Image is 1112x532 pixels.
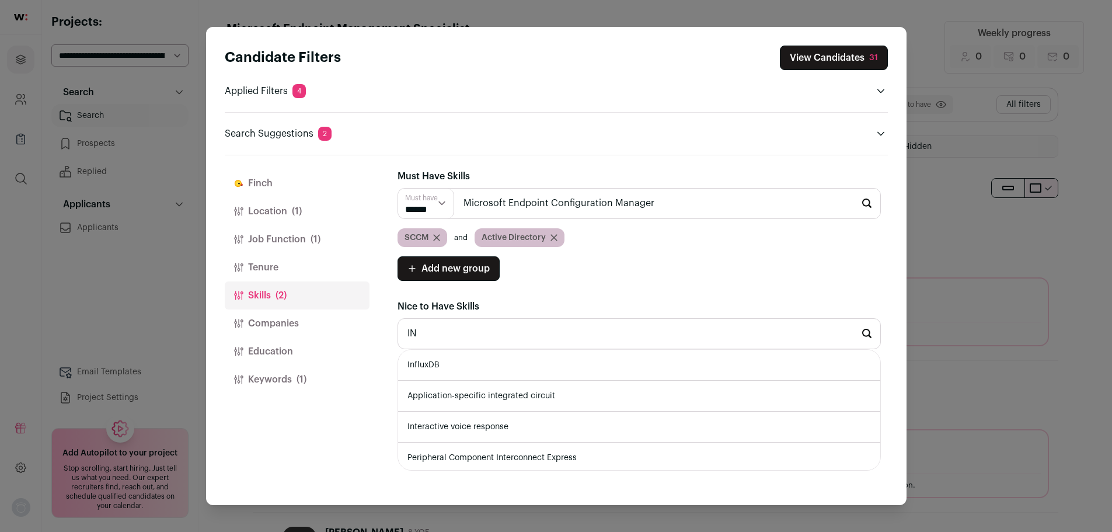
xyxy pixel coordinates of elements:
[225,338,369,366] button: Education
[297,373,306,387] span: (1)
[311,232,320,246] span: (1)
[398,381,880,412] li: Application-specific integrated circuit
[225,127,332,141] p: Search Suggestions
[225,225,369,253] button: Job Function(1)
[421,262,490,276] span: Add new group
[225,310,369,338] button: Companies
[225,169,369,197] button: Finch
[398,318,881,349] input: e.g. Python, Ruby, JavaScript...
[398,443,880,474] li: Peripheral Component Interconnect Express
[398,350,880,381] li: InfluxDB
[225,253,369,281] button: Tenure
[225,281,369,310] button: Skills(2)
[398,412,880,443] li: Interactive voice response
[225,197,369,225] button: Location(1)
[225,366,369,394] button: Keywords(1)
[276,288,287,302] span: (2)
[292,204,302,218] span: (1)
[398,169,470,183] label: Must Have Skills
[874,84,888,98] button: Open applied filters
[482,232,546,244] span: Active Directory
[780,46,888,70] button: Close search preferences
[398,302,479,311] span: Nice to Have Skills
[292,84,306,98] span: 4
[225,51,341,65] strong: Candidate Filters
[318,127,332,141] span: 2
[405,232,428,244] span: SCCM
[398,188,881,219] input: e.g. Python, Ruby, JavaScript...
[225,84,306,98] p: Applied Filters
[398,256,500,281] button: Add new group
[869,52,878,64] div: 31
